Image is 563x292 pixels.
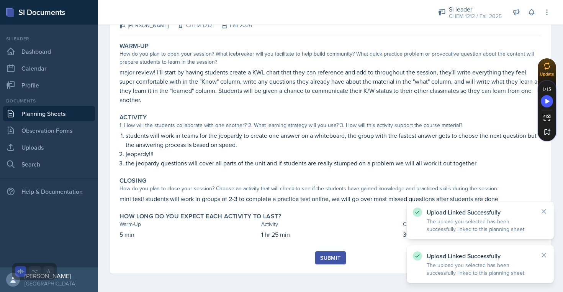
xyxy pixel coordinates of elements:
p: 1 hr 25 min [261,230,400,239]
label: How long do you expect each activity to last? [119,213,281,220]
div: [PERSON_NAME] [119,21,169,30]
div: Fall 2025 [212,21,252,30]
div: Documents [3,97,95,104]
div: CHEM 1212 [169,21,212,30]
p: 30 min [403,230,542,239]
label: Activity [119,114,147,121]
p: The upload you selected has been successfully linked to this planning sheet [427,261,534,277]
a: Uploads [3,140,95,155]
button: Submit [315,251,345,264]
p: the jeopardy questions will cover all parts of the unit and if students are really stumped on a p... [126,158,542,168]
div: Submit [320,255,340,261]
a: Search [3,157,95,172]
div: [GEOGRAPHIC_DATA] [25,280,76,287]
p: Upload Linked Successfully [427,208,534,216]
a: Planning Sheets [3,106,95,121]
p: Upload Linked Successfully [427,252,534,260]
div: 1. How will the students collaborate with one another? 2. What learning strategy will you use? 3.... [119,121,542,129]
div: Si leader [449,5,502,14]
p: major review! I'll start by having students create a KWL chart that they can reference and add to... [119,68,542,104]
div: How do you plan to close your session? Choose an activity that will check to see if the students ... [119,185,542,193]
p: 5 min [119,230,258,239]
p: The upload you selected has been successfully linked to this planning sheet [427,218,534,233]
div: CHEM 1212 / Fall 2025 [449,12,502,20]
a: Calendar [3,61,95,76]
div: How do you plan to open your session? What icebreaker will you facilitate to help build community... [119,50,542,66]
label: Closing [119,177,147,185]
div: Warm-Up [119,220,258,228]
label: Warm-Up [119,42,149,50]
div: Activity [261,220,400,228]
div: Help & Documentation [3,184,95,199]
a: Dashboard [3,44,95,59]
p: jeopardy!!! [126,149,542,158]
div: Closing [403,220,542,228]
div: Si leader [3,35,95,42]
a: Observation Forms [3,123,95,138]
a: Profile [3,78,95,93]
p: mini test! students will work in groups of 2-3 to complete a practice test online, we will go ove... [119,194,542,203]
p: students will work in teams for the jeopardy to create one answer on a whiteboard, the group with... [126,131,542,149]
